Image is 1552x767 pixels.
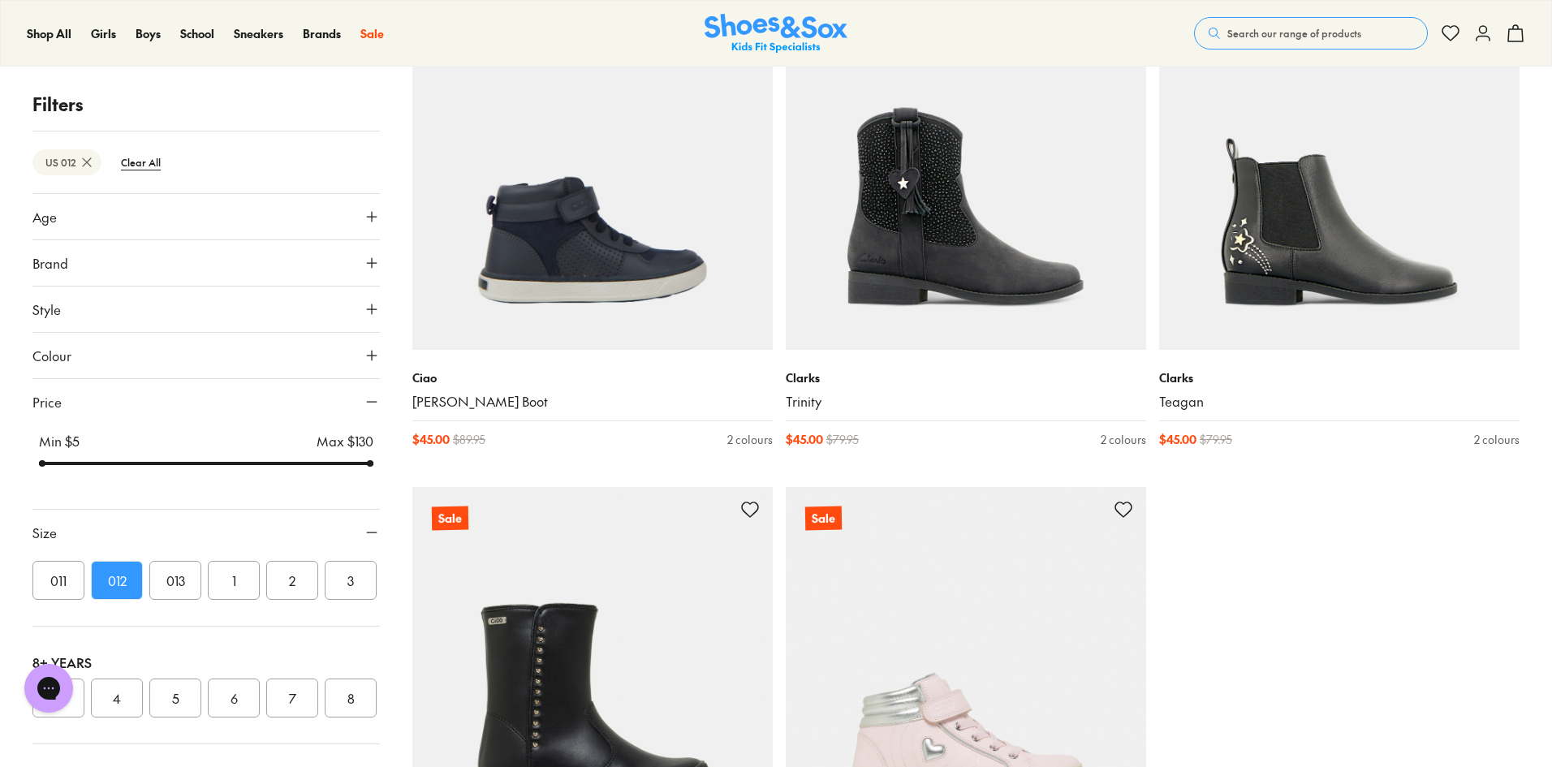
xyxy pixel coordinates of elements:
[208,679,260,717] button: 6
[1159,369,1520,386] p: Clarks
[786,431,823,448] span: $ 45.00
[1200,431,1232,448] span: $ 79.95
[149,561,201,600] button: 013
[453,431,485,448] span: $ 89.95
[32,392,62,412] span: Price
[727,431,773,448] div: 2 colours
[91,25,116,42] a: Girls
[32,333,380,378] button: Colour
[32,346,71,365] span: Colour
[1194,17,1428,50] button: Search our range of products
[234,25,283,41] span: Sneakers
[136,25,161,41] span: Boys
[32,523,57,542] span: Size
[432,506,468,531] p: Sale
[136,25,161,42] a: Boys
[32,149,101,175] btn: US 012
[266,561,318,600] button: 2
[91,25,116,41] span: Girls
[32,561,84,600] button: 011
[91,561,143,600] button: 012
[317,431,373,450] p: Max $ 130
[786,369,1146,386] p: Clarks
[32,379,380,424] button: Price
[27,25,71,42] a: Shop All
[360,25,384,42] a: Sale
[705,14,847,54] img: SNS_Logo_Responsive.svg
[108,148,174,177] btn: Clear All
[32,240,380,286] button: Brand
[149,679,201,717] button: 5
[360,25,384,41] span: Sale
[805,506,842,531] p: Sale
[32,253,68,273] span: Brand
[1159,393,1520,411] a: Teagan
[786,393,1146,411] a: Trinity
[39,431,80,450] p: Min $ 5
[1227,26,1361,41] span: Search our range of products
[826,431,859,448] span: $ 79.95
[325,561,377,600] button: 3
[32,207,57,226] span: Age
[412,431,450,448] span: $ 45.00
[303,25,341,42] a: Brands
[325,679,377,717] button: 8
[180,25,214,42] a: School
[234,25,283,42] a: Sneakers
[32,653,380,672] div: 8+ Years
[32,91,380,118] p: Filters
[1159,431,1196,448] span: $ 45.00
[16,658,81,718] iframe: Gorgias live chat messenger
[303,25,341,41] span: Brands
[208,561,260,600] button: 1
[32,299,61,319] span: Style
[27,25,71,41] span: Shop All
[32,287,380,332] button: Style
[705,14,847,54] a: Shoes & Sox
[412,369,773,386] p: Ciao
[1474,431,1520,448] div: 2 colours
[180,25,214,41] span: School
[266,679,318,717] button: 7
[91,679,143,717] button: 4
[412,393,773,411] a: [PERSON_NAME] Boot
[32,194,380,239] button: Age
[32,510,380,555] button: Size
[1101,431,1146,448] div: 2 colours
